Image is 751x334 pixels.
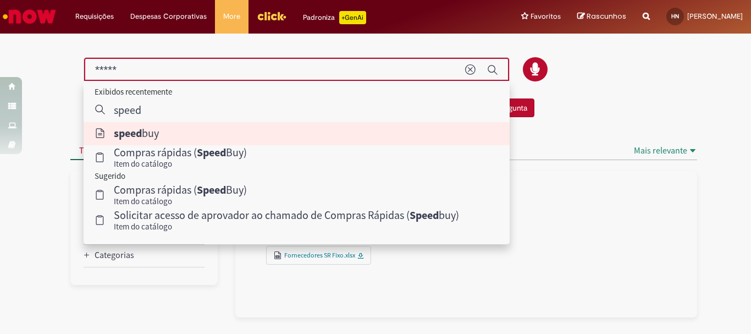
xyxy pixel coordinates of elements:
[531,11,561,22] span: Favoritos
[587,11,626,21] span: Rascunhos
[577,12,626,22] a: Rascunhos
[257,8,286,24] img: click_logo_yellow_360x200.png
[75,11,114,22] span: Requisições
[303,11,366,24] div: Padroniza
[687,12,743,21] span: [PERSON_NAME]
[223,11,240,22] span: More
[671,13,679,20] span: HN
[339,11,366,24] p: +GenAi
[1,6,58,28] img: ServiceNow
[130,11,207,22] span: Despesas Corporativas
